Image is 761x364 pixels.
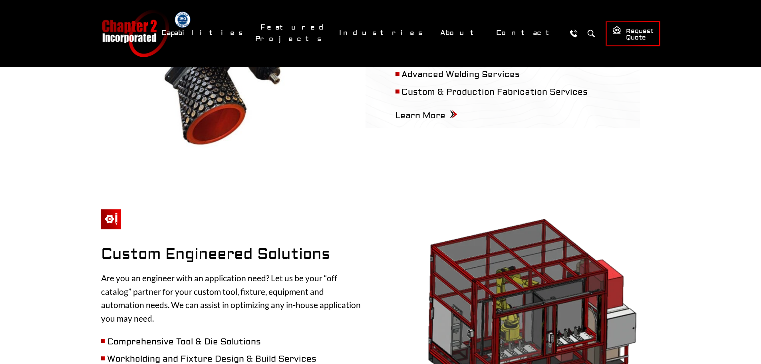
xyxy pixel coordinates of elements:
[584,26,599,41] button: Search
[101,335,366,349] li: Comprehensive Tool & Die Solutions
[101,271,366,325] p: Are you an engineer with an application need? Let us be your “off catalog” partner for your custo...
[101,245,366,264] h2: Custom Engineered Solutions
[395,110,457,121] a: Learn More
[606,21,660,46] a: Request Quote
[334,24,431,42] a: Industries
[435,24,487,42] a: About
[395,68,660,82] li: Advanced Welding Services
[612,26,654,42] span: Request Quote
[255,19,330,48] a: Featured Projects
[491,24,562,42] a: Contact
[395,86,660,99] li: Custom & Production Fabrication Services
[101,10,169,57] a: Chapter 2 Incorporated
[566,26,581,41] a: Call Us
[156,24,251,42] a: Capabilities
